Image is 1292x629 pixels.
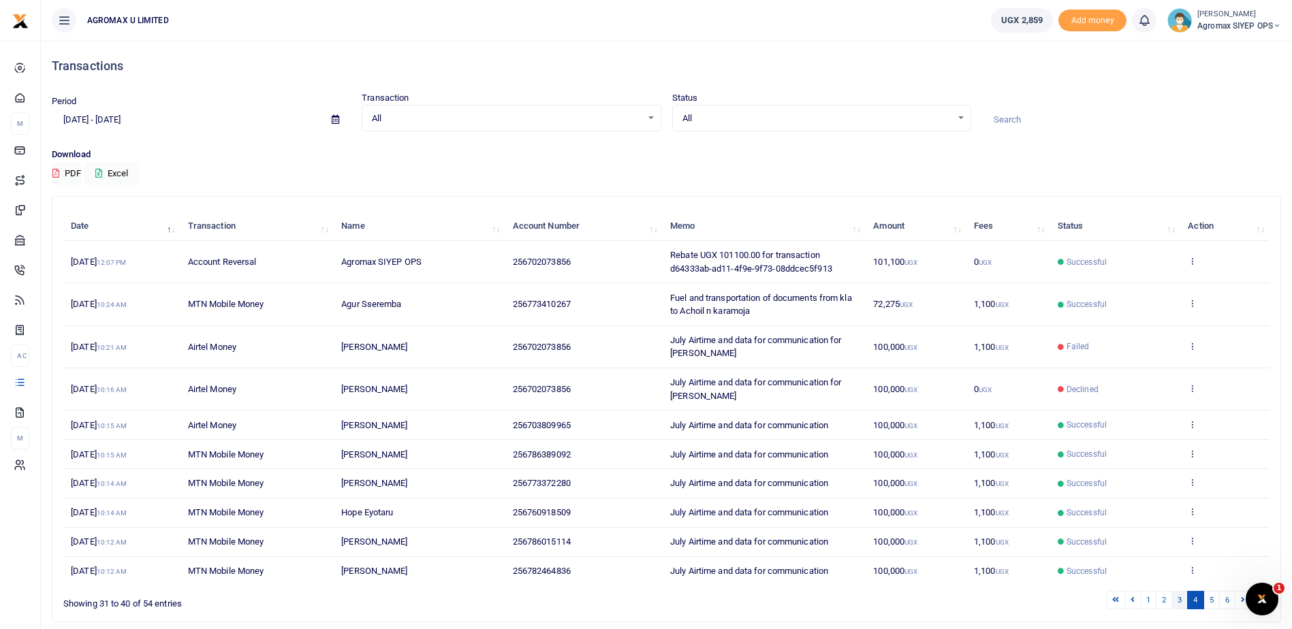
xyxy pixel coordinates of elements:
span: 100,000 [873,342,917,352]
span: 72,275 [873,299,913,309]
span: 100,000 [873,449,917,459]
span: Airtel Money [188,420,236,430]
span: Successful [1067,419,1107,431]
span: 256702073856 [513,342,571,352]
span: 100,000 [873,420,917,430]
small: UGX [900,301,913,308]
small: 12:07 PM [97,259,127,266]
span: 100,000 [873,478,917,488]
span: Successful [1067,506,1107,519]
span: 1,100 [974,566,1009,576]
span: UGX 2,859 [1001,14,1043,27]
span: Hope Eyotaru [341,507,393,517]
span: [PERSON_NAME] [341,536,407,547]
span: Agromax SIYEP OPS [1197,20,1281,32]
li: Wallet ballance [986,8,1058,33]
th: Action: activate to sort column ascending [1180,212,1270,241]
small: UGX [996,422,1009,430]
span: [DATE] [71,507,127,517]
span: 1,100 [974,299,1009,309]
small: UGX [996,344,1009,351]
th: Status: activate to sort column ascending [1050,212,1181,241]
a: 2 [1156,591,1172,609]
span: Account Reversal [188,257,257,267]
input: select period [52,108,321,131]
span: All [682,112,951,125]
small: UGX [996,538,1009,546]
span: Successful [1067,256,1107,268]
li: Ac [11,344,29,367]
span: July Airtime and data for communication for [PERSON_NAME] [670,335,841,359]
a: 5 [1203,591,1220,609]
span: July Airtime and data for communication [670,566,828,576]
img: logo-small [12,13,29,29]
span: 256702073856 [513,257,571,267]
input: Search [982,108,1281,131]
span: July Airtime and data for communication [670,478,828,488]
span: 256702073856 [513,384,571,394]
span: MTN Mobile Money [188,478,264,488]
label: Period [52,95,77,108]
button: Excel [84,162,140,185]
span: 1,100 [974,342,1009,352]
span: MTN Mobile Money [188,449,264,459]
span: [PERSON_NAME] [341,420,407,430]
span: July Airtime and data for communication [670,449,828,459]
img: profile-user [1167,8,1192,33]
span: Successful [1067,536,1107,548]
small: 10:12 AM [97,568,127,575]
th: Name: activate to sort column ascending [334,212,505,241]
span: 100,000 [873,507,917,517]
span: [DATE] [71,566,127,576]
small: UGX [996,451,1009,459]
small: UGX [904,344,917,351]
span: [PERSON_NAME] [341,342,407,352]
small: UGX [904,422,917,430]
small: UGX [904,451,917,459]
h4: Transactions [52,59,1281,74]
span: [DATE] [71,257,126,267]
span: 256760918509 [513,507,571,517]
span: [PERSON_NAME] [341,566,407,576]
span: Fuel and transportation of documents from kla to Achoil n karamoja [670,293,852,317]
small: 10:24 AM [97,301,127,308]
span: MTN Mobile Money [188,536,264,547]
small: UGX [904,259,917,266]
label: Status [672,91,698,105]
small: 10:12 AM [97,538,127,546]
small: UGX [996,301,1009,308]
span: 100,000 [873,384,917,394]
span: [DATE] [71,384,127,394]
span: Declined [1067,383,1099,396]
small: UGX [904,509,917,517]
a: 1 [1140,591,1156,609]
span: 256786015114 [513,536,571,547]
span: 1 [1274,583,1285,594]
small: UGX [979,259,992,266]
span: Add money [1058,10,1126,32]
span: [PERSON_NAME] [341,449,407,459]
span: [PERSON_NAME] [341,478,407,488]
a: 3 [1171,591,1188,609]
th: Transaction: activate to sort column ascending [180,212,334,241]
th: Amount: activate to sort column ascending [866,212,966,241]
span: 256773372280 [513,478,571,488]
div: Showing 31 to 40 of 54 entries [63,590,561,611]
small: UGX [979,386,992,393]
small: [PERSON_NAME] [1197,9,1281,20]
iframe: Intercom live chat [1246,583,1278,615]
small: 10:21 AM [97,344,127,351]
li: M [11,112,29,135]
span: 1,100 [974,420,1009,430]
span: 1,100 [974,449,1009,459]
small: 10:15 AM [97,422,127,430]
span: 256782464836 [513,566,571,576]
span: [DATE] [71,449,127,459]
span: Agur Sseremba [341,299,401,309]
span: 256786389092 [513,449,571,459]
a: profile-user [PERSON_NAME] Agromax SIYEP OPS [1167,8,1281,33]
label: Transaction [362,91,409,105]
span: 1,100 [974,507,1009,517]
span: 101,100 [873,257,917,267]
span: Agromax SIYEP OPS [341,257,422,267]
